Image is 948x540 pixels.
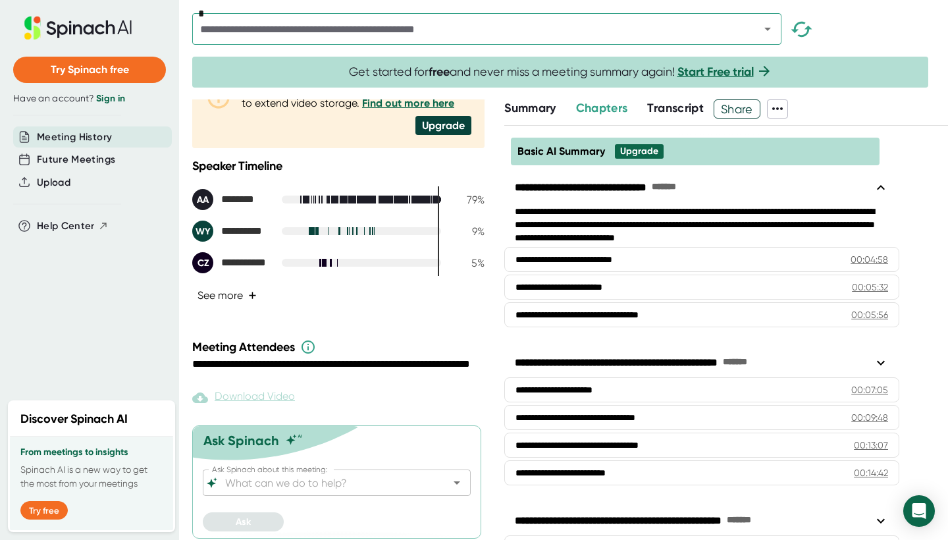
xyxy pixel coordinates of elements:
button: Open [758,20,777,38]
div: CZ [192,252,213,273]
button: Summary [504,99,556,117]
a: Start Free trial [677,65,754,79]
button: Ask [203,512,284,531]
span: Transcript [647,101,704,115]
span: Share [714,97,760,121]
span: Get started for and never miss a meeting summary again! [349,65,772,80]
div: Upgrade [415,116,471,135]
span: Basic AI Summary [517,145,605,157]
button: Meeting History [37,130,112,145]
button: Share [714,99,760,119]
div: WY [192,221,213,242]
button: Upload [37,175,70,190]
button: Chapters [576,99,628,117]
div: Meeting Attendees [192,339,488,355]
button: See more+ [192,284,262,307]
input: What can we do to help? [223,473,428,492]
button: Help Center [37,219,109,234]
div: 5 % [452,257,485,269]
a: Find out more here [362,97,454,109]
div: Open Intercom Messenger [903,495,935,527]
span: Summary [504,101,556,115]
h3: From meetings to insights [20,447,163,458]
span: Try Spinach free [51,63,129,76]
div: 00:05:56 [851,308,888,321]
div: 79 % [452,194,485,206]
button: Try free [20,501,68,520]
div: 00:04:58 [851,253,888,266]
span: Ask [236,516,251,527]
div: 00:05:32 [852,281,888,294]
div: AA [192,189,213,210]
button: Open [448,473,466,492]
div: Corey Zhong [192,252,271,273]
span: Help Center [37,219,95,234]
div: Wang Yimin [192,221,271,242]
div: Ask Spinach [203,433,279,448]
b: free [429,65,450,79]
button: Transcript [647,99,704,117]
div: Have an account? [13,93,166,105]
div: 9 % [452,225,485,238]
div: 00:14:42 [854,466,888,479]
span: + [248,290,257,301]
div: Speaker Timeline [192,159,485,173]
div: Paid feature [192,390,295,406]
p: Spinach AI is a new way to get the most from your meetings [20,463,163,491]
button: Future Meetings [37,152,115,167]
a: Sign in [96,93,125,104]
button: Try Spinach free [13,57,166,83]
div: 00:09:48 [851,411,888,424]
div: Ali Ajam [192,189,271,210]
div: 00:07:05 [851,383,888,396]
h2: Discover Spinach AI [20,410,128,428]
div: 00:13:07 [854,439,888,452]
span: Chapters [576,101,628,115]
div: Upgrade [620,146,658,157]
